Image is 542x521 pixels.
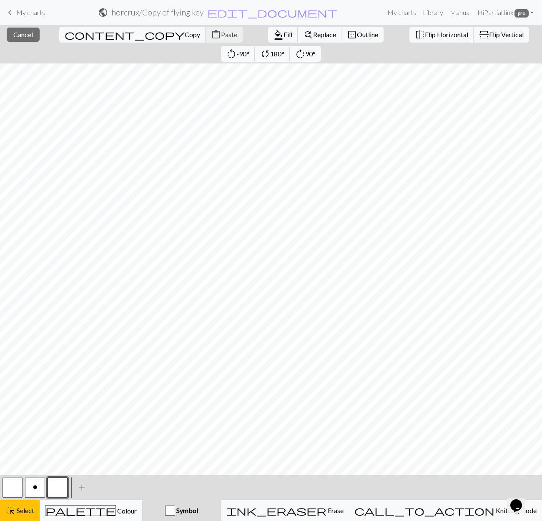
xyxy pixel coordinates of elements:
button: Outline [341,27,384,43]
a: My charts [384,4,419,21]
a: Manual [447,4,474,21]
a: HiPartialJinx pro [474,4,537,21]
span: sync [260,48,270,60]
button: Fill [268,27,298,43]
span: flip [478,30,490,40]
h2: horcrux / Copy of flying key [111,8,203,17]
span: flip [415,29,425,40]
span: Outline [357,30,378,38]
button: Symbol [142,500,221,521]
span: Replace [313,30,336,38]
button: Copy [59,27,206,43]
span: Flip Horizontal [425,30,468,38]
span: 90° [305,50,316,58]
span: Erase [326,506,344,514]
a: Library [419,4,447,21]
span: rotate_left [226,48,236,60]
span: public [98,7,108,18]
button: 90° [290,46,321,62]
span: Fill [284,30,292,38]
iframe: chat widget [507,488,534,513]
span: -90° [236,50,249,58]
span: palette [45,505,115,516]
button: Replace [298,27,342,43]
span: Colour [116,507,137,515]
button: Colour [40,500,142,521]
span: Flip Vertical [489,30,524,38]
button: o [25,478,45,498]
span: purl [33,484,38,491]
span: keyboard_arrow_left [5,7,15,18]
span: call_to_action [354,505,494,516]
span: Knitting mode [494,506,537,514]
span: border_outer [347,29,357,40]
button: Erase [221,500,349,521]
span: Cancel [13,30,33,38]
button: Flip Horizontal [409,27,474,43]
button: -90° [221,46,255,62]
button: Cancel [7,28,40,42]
span: find_replace [303,29,313,40]
span: My charts [16,8,45,16]
a: My charts [5,5,45,20]
span: highlight_alt [5,505,15,516]
span: pro [514,9,529,18]
span: Select [15,506,34,514]
span: add [77,482,87,493]
span: rotate_right [295,48,305,60]
button: 180° [255,46,290,62]
span: Symbol [175,506,198,514]
span: Copy [185,30,200,38]
span: format_color_fill [274,29,284,40]
span: content_copy [65,29,185,40]
button: Knitting mode [349,500,542,521]
span: 180° [270,50,284,58]
span: edit_document [207,7,337,18]
button: Flip Vertical [474,27,529,43]
span: ink_eraser [226,505,326,516]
